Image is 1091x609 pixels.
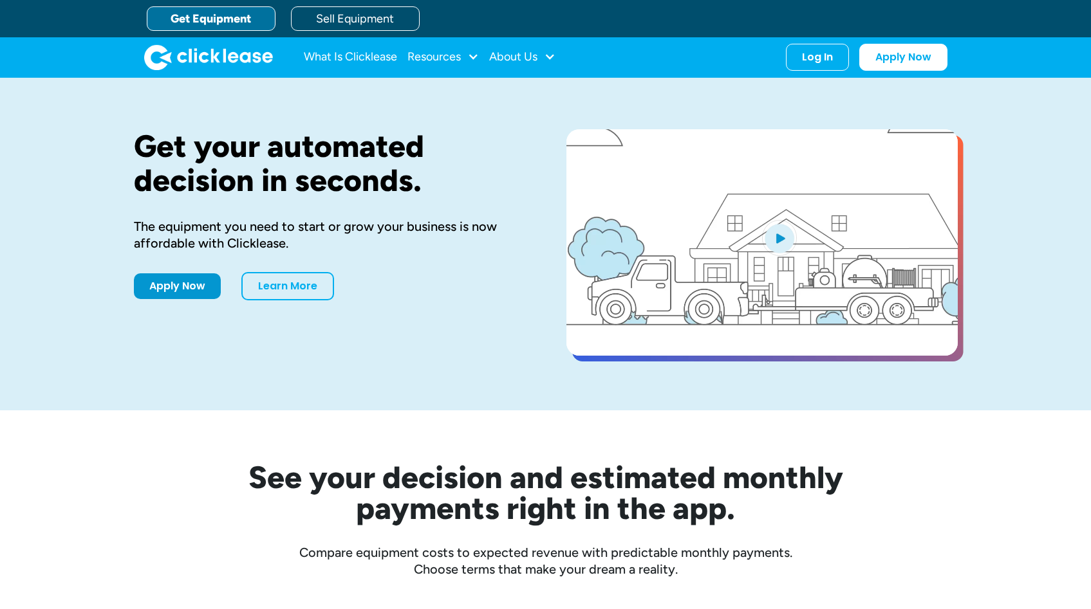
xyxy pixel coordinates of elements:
a: open lightbox [566,129,958,356]
a: Apply Now [134,273,221,299]
a: What Is Clicklease [304,44,397,70]
div: The equipment you need to start or grow your business is now affordable with Clicklease. [134,218,525,251]
div: Log In [802,51,833,64]
img: Clicklease logo [144,44,273,70]
a: Learn More [241,272,334,300]
img: Blue play button logo on a light blue circular background [762,220,797,256]
a: Sell Equipment [291,6,420,31]
h2: See your decision and estimated monthly payments right in the app. [185,462,906,523]
h1: Get your automated decision in seconds. [134,129,525,197]
div: Resources [407,44,479,70]
div: About Us [489,44,555,70]
a: Get Equipment [147,6,275,31]
a: home [144,44,273,70]
div: Compare equipment costs to expected revenue with predictable monthly payments. Choose terms that ... [134,544,958,577]
a: Apply Now [859,44,947,71]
